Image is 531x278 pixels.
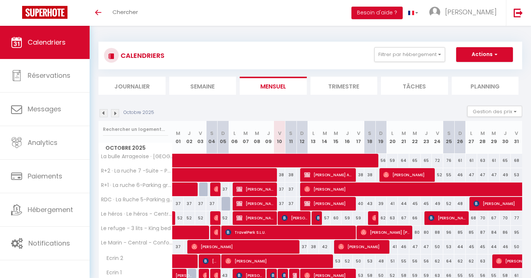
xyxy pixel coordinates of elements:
span: Notifications [28,239,70,248]
div: 59 [353,211,364,225]
th: 14 [319,121,330,154]
div: 48 [375,254,387,268]
div: 45 [466,240,477,254]
div: 37 [285,197,296,211]
span: [PERSON_NAME] [236,197,274,211]
span: R+1 · La ruche 6-Parking gratuit - Grand Lit - Spacieux [100,183,174,188]
div: 47 [409,240,421,254]
span: Analytics [28,138,58,147]
span: [PERSON_NAME] [338,240,388,254]
div: 49 [432,197,443,211]
p: Octobre 2025 [124,109,154,116]
th: 08 [251,121,263,154]
div: 50 [511,240,522,254]
span: Ecrin 1 [100,269,128,277]
div: 53 [330,254,342,268]
th: 22 [409,121,421,154]
div: 56 [421,254,432,268]
div: 52 [195,211,206,225]
div: 45 [477,240,489,254]
span: R+2 · La ruche 7 -Suite - Parking - Grand lit - Spacieux [100,168,174,174]
div: 47 [477,168,489,182]
abbr: S [210,130,214,137]
span: Le Marin - Central - Confortable [100,240,174,246]
th: 17 [353,121,364,154]
span: [PERSON_NAME] [282,211,308,225]
div: 77 [511,211,522,225]
div: 52 [341,254,353,268]
div: 84 [488,226,500,239]
abbr: M [323,130,327,137]
div: 49 [500,168,511,182]
span: Réservations [28,71,70,80]
div: 52 [173,211,184,225]
abbr: L [312,130,315,137]
li: Mensuel [240,77,307,95]
div: 39 [375,197,387,211]
abbr: L [233,130,236,137]
div: 57 [319,211,330,225]
div: 52 [218,211,229,225]
th: 21 [398,121,409,154]
div: 52 [432,168,443,182]
th: 01 [173,121,184,154]
div: 66 [409,211,421,225]
li: Semaine [169,77,236,95]
th: 20 [387,121,398,154]
abbr: L [391,130,393,137]
div: 47 [488,168,500,182]
div: 86 [500,226,511,239]
div: 37 [173,197,184,211]
div: 96 [443,226,455,239]
div: 37 [274,197,285,211]
div: 62 [375,211,387,225]
th: 03 [195,121,206,154]
div: 47 [466,168,477,182]
span: [PERSON_NAME] [PERSON_NAME] [361,225,410,239]
th: 25 [443,121,455,154]
div: 56 [409,254,421,268]
th: 11 [285,121,296,154]
div: 85 [466,226,477,239]
span: La bulle Arrageoise · [GEOGRAPHIC_DATA] - Parking - King size Bed - Lumineux [100,154,174,159]
abbr: M [413,130,417,137]
span: [PERSON_NAME] [428,211,466,225]
span: [PERSON_NAME] Amet [304,168,354,182]
span: Messages [28,104,61,114]
abbr: S [447,130,451,137]
div: 37 [274,183,285,196]
abbr: J [425,130,428,137]
span: [PERSON_NAME] [214,211,218,225]
div: 65 [500,154,511,167]
span: TravelPerk S.L.U. [225,225,355,239]
th: 29 [488,121,500,154]
span: Le refuge - 3 lits - King bed [100,226,171,231]
img: logout [514,8,523,17]
th: 27 [466,121,477,154]
div: 38 [308,240,319,254]
div: 41 [387,197,398,211]
div: 41 [387,240,398,254]
div: 44 [488,240,500,254]
th: 02 [184,121,195,154]
div: 45 [409,197,421,211]
div: 62 [466,254,477,268]
abbr: L [470,130,472,137]
div: 61 [488,154,500,167]
div: 95 [511,226,522,239]
th: 30 [500,121,511,154]
abbr: J [267,130,270,137]
th: 28 [477,121,489,154]
div: 52 [184,211,195,225]
abbr: V [515,130,518,137]
abbr: J [504,130,507,137]
div: 46 [454,168,466,182]
span: [PERSON_NAME] [372,211,376,225]
div: 64 [443,254,455,268]
div: 40 [353,197,364,211]
div: 63 [387,211,398,225]
li: Tâches [381,77,448,95]
div: 46 [500,240,511,254]
th: 04 [206,121,218,154]
span: [PERSON_NAME] [316,211,319,225]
